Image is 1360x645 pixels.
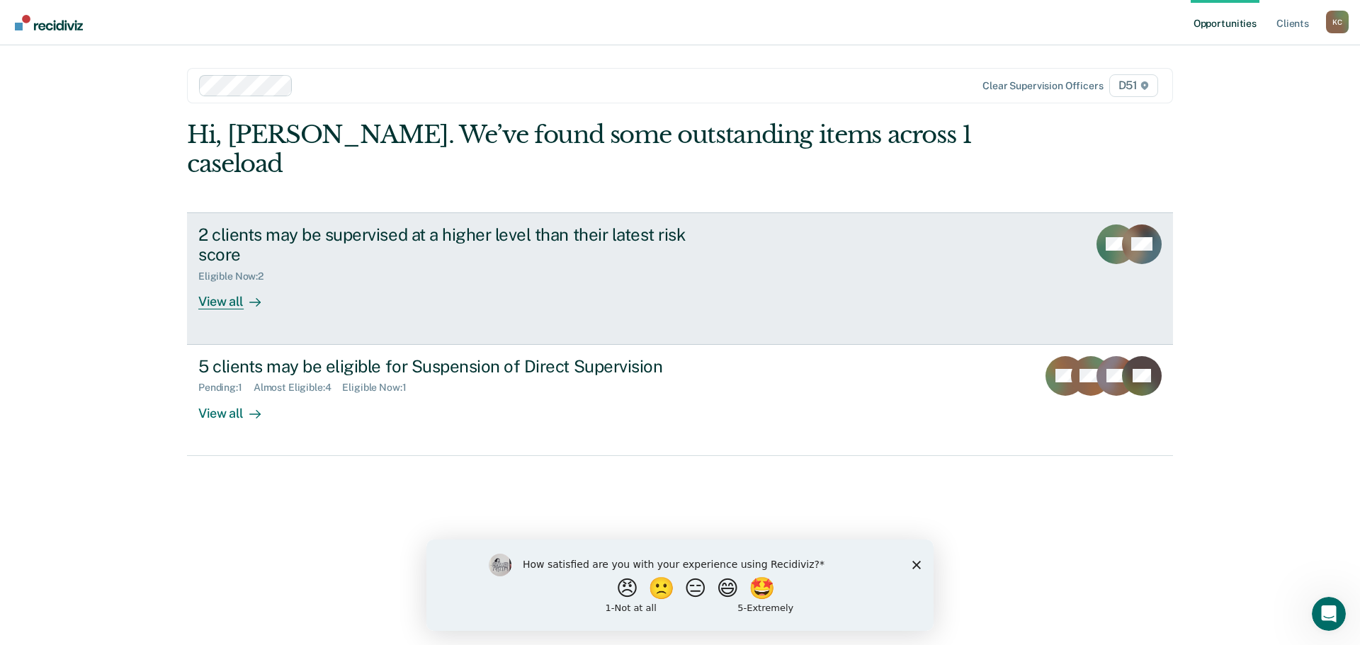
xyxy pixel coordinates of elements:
div: View all [198,394,278,421]
iframe: Intercom live chat [1312,597,1346,631]
div: Almost Eligible : 4 [254,382,343,394]
a: 5 clients may be eligible for Suspension of Direct SupervisionPending:1Almost Eligible:4Eligible ... [187,345,1173,456]
div: 2 clients may be supervised at a higher level than their latest risk score [198,224,696,266]
div: View all [198,282,278,310]
div: Eligible Now : 2 [198,270,275,282]
div: Clear supervision officers [982,80,1103,92]
img: Recidiviz [15,15,83,30]
div: K C [1326,11,1349,33]
a: 2 clients may be supervised at a higher level than their latest risk scoreEligible Now:2View all [187,212,1173,345]
span: D51 [1109,74,1158,97]
div: Eligible Now : 1 [342,382,417,394]
div: Pending : 1 [198,382,254,394]
div: 5 clients may be eligible for Suspension of Direct Supervision [198,356,696,377]
button: Profile dropdown button [1326,11,1349,33]
div: Hi, [PERSON_NAME]. We’ve found some outstanding items across 1 caseload [187,120,976,178]
iframe: Survey by Kim from Recidiviz [426,540,934,631]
